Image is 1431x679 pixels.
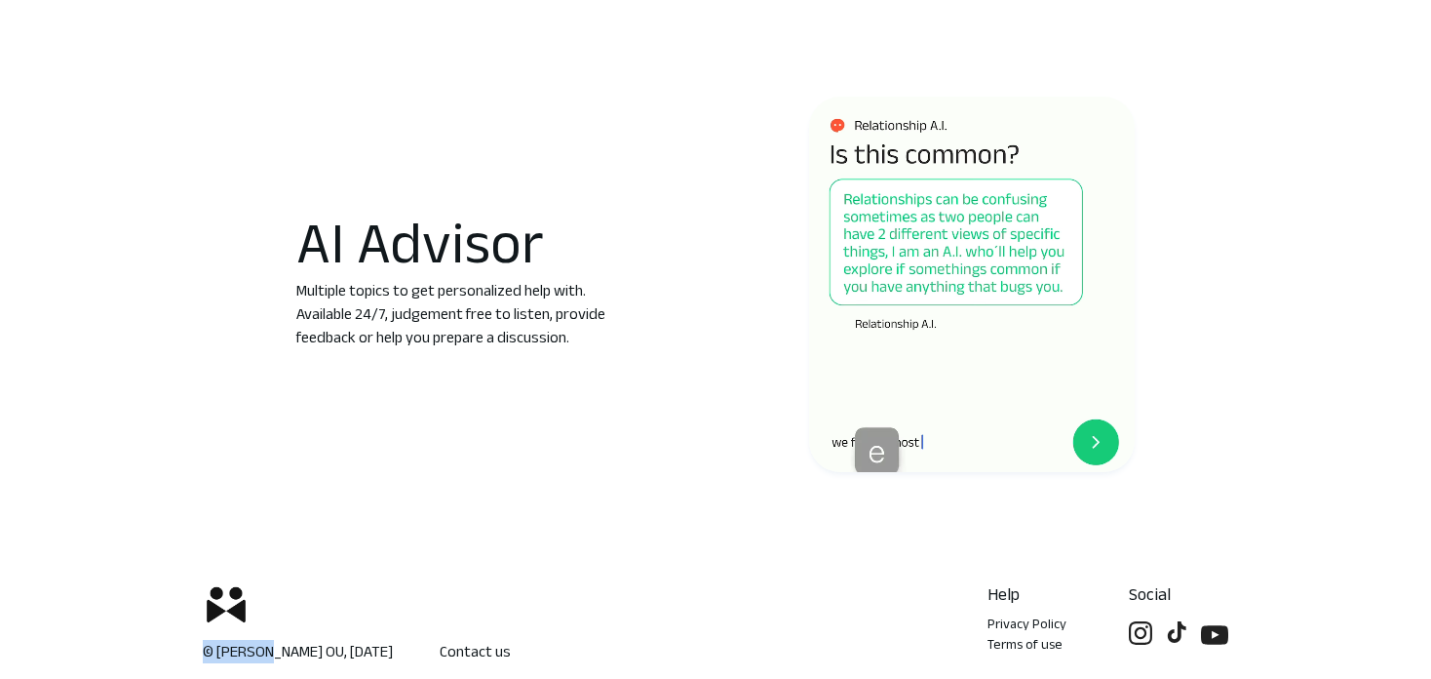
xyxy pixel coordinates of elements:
[987,614,1066,634] a: Privacy Policy
[440,640,511,663] a: Contact us
[987,634,1066,655] a: Terms of use
[296,213,622,271] h1: AI Advisor
[296,271,622,357] p: Multiple topics to get personalized help with. Available 24/7, judgement free to listen, provide ...
[203,640,393,663] p: © [PERSON_NAME] OU, [DATE]
[987,581,1066,608] p: Help
[1166,621,1187,643] img: Follow us on social media
[1201,621,1228,649] img: Follow us on social media
[1129,581,1228,608] p: Social
[1129,621,1152,645] img: Follow us on social media
[203,581,250,628] img: logoicon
